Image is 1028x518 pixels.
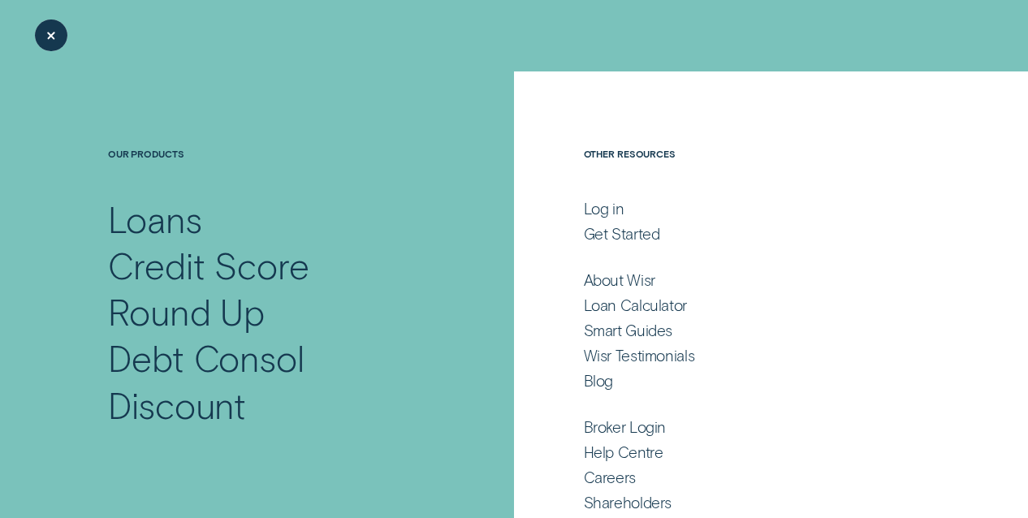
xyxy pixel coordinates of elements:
div: Smart Guides [584,321,672,340]
div: Careers [584,468,636,487]
div: Help Centre [584,442,663,462]
a: Smart Guides [584,321,919,340]
a: Round Up [108,288,439,335]
a: Careers [584,468,919,487]
a: Log in [584,199,919,218]
h4: Other Resources [584,148,919,196]
a: Help Centre [584,442,919,462]
a: Get Started [584,224,919,244]
a: About Wisr [584,270,919,290]
a: Loans [108,196,439,242]
div: Log in [584,199,624,218]
button: Close Menu [35,19,67,52]
div: About Wisr [584,270,655,290]
a: Debt Consol Discount [108,335,439,427]
a: Wisr Testimonials [584,346,919,365]
div: Blog [584,371,613,391]
div: Round Up [108,288,265,335]
div: Broker Login [584,417,666,437]
div: Credit Score [108,242,309,288]
div: Wisr Testimonials [584,346,695,365]
div: Get Started [584,224,660,244]
a: Shareholders [584,493,919,512]
a: Credit Score [108,242,439,288]
a: Loan Calculator [584,296,919,315]
a: Broker Login [584,417,919,437]
div: Loans [108,196,202,242]
div: Shareholders [584,493,672,512]
a: Blog [584,371,919,391]
div: Loan Calculator [584,296,687,315]
h4: Our Products [108,148,439,196]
